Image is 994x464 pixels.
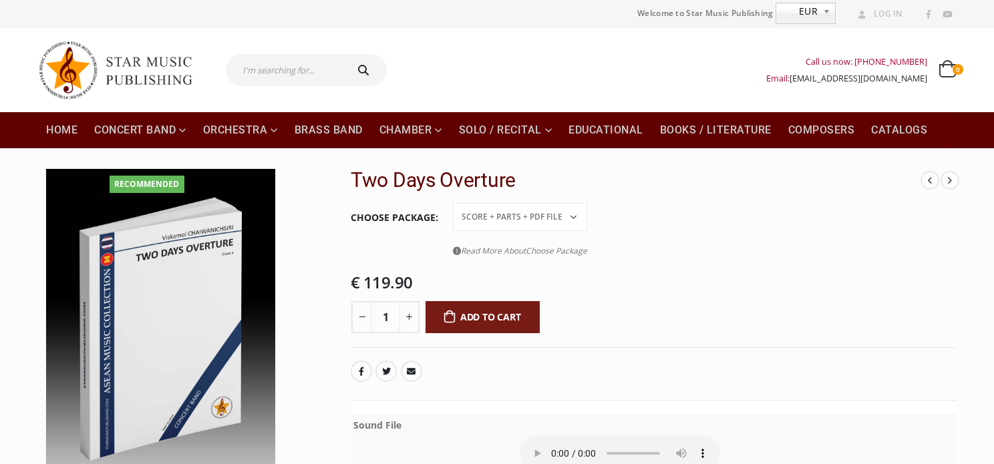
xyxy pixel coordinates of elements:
[38,35,205,105] img: Star Music Publishing
[953,64,963,75] span: 0
[652,112,780,148] a: Books / Literature
[351,271,360,293] span: €
[526,245,587,256] span: Choose Package
[86,112,194,148] a: Concert Band
[38,112,86,148] a: Home
[451,112,560,148] a: Solo / Recital
[371,301,400,333] input: Product quantity
[353,419,401,431] b: Sound File
[351,361,372,382] a: Facebook
[375,361,397,382] a: Twitter
[287,112,371,148] a: Brass Band
[766,53,927,70] div: Call us now: [PHONE_NUMBER]
[351,271,413,293] bdi: 119.90
[371,112,450,148] a: Chamber
[110,176,184,193] div: Recommended
[790,73,927,84] a: [EMAIL_ADDRESS][DOMAIN_NAME]
[226,54,344,86] input: I'm searching for...
[560,112,651,148] a: Educational
[351,204,438,232] label: Choose Package
[766,70,927,87] div: Email:
[344,54,387,86] button: Search
[399,301,420,333] button: +
[351,301,371,333] button: -
[453,242,587,259] a: Read More AboutChoose Package
[863,112,935,148] a: Catalogs
[939,6,956,23] a: Youtube
[780,112,863,148] a: Composers
[351,168,921,192] h2: Two Days Overture
[426,301,540,333] button: Add to cart
[401,361,422,382] a: Email
[637,3,774,23] span: Welcome to Star Music Publishing
[853,5,902,23] a: Log In
[776,3,818,19] span: EUR
[195,112,286,148] a: Orchestra
[920,6,937,23] a: Facebook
